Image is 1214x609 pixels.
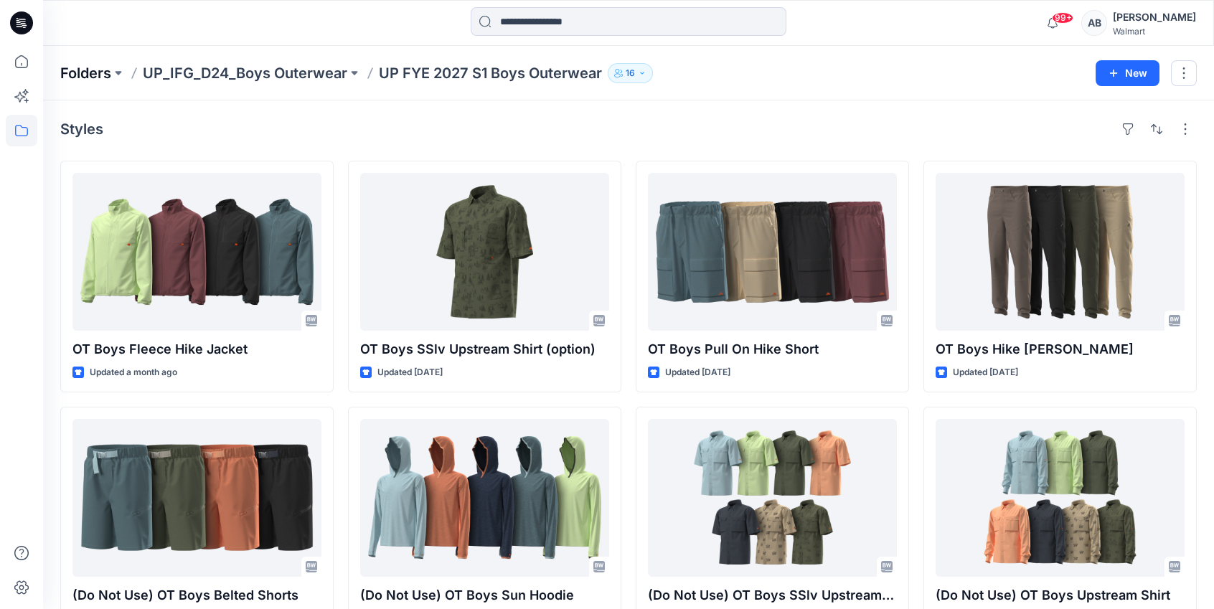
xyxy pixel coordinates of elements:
[936,173,1185,331] a: OT Boys Hike Jean
[360,419,609,577] a: (Do Not Use) OT Boys Sun Hoodie
[648,585,897,605] p: (Do Not Use) OT Boys SSlv Upstream Shirt
[648,173,897,331] a: OT Boys Pull On Hike Short
[953,365,1018,380] p: Updated [DATE]
[90,365,177,380] p: Updated a month ago
[379,63,602,83] p: UP FYE 2027 S1 Boys Outerwear
[608,63,653,83] button: 16
[72,419,321,577] a: (Do Not Use) OT Boys Belted Shorts
[360,173,609,331] a: OT Boys SSlv Upstream Shirt (option)
[360,585,609,605] p: (Do Not Use) OT Boys Sun Hoodie
[60,121,103,138] h4: Styles
[1113,9,1196,26] div: [PERSON_NAME]
[1113,26,1196,37] div: Walmart
[626,65,635,81] p: 16
[936,419,1185,577] a: (Do Not Use) OT Boys Upstream Shirt
[72,585,321,605] p: (Do Not Use) OT Boys Belted Shorts
[648,419,897,577] a: (Do Not Use) OT Boys SSlv Upstream Shirt
[665,365,730,380] p: Updated [DATE]
[648,339,897,359] p: OT Boys Pull On Hike Short
[1081,10,1107,36] div: AB
[377,365,443,380] p: Updated [DATE]
[360,339,609,359] p: OT Boys SSlv Upstream Shirt (option)
[143,63,347,83] a: UP_IFG_D24_Boys Outerwear
[1096,60,1159,86] button: New
[72,339,321,359] p: OT Boys Fleece Hike Jacket
[72,173,321,331] a: OT Boys Fleece Hike Jacket
[60,63,111,83] a: Folders
[936,585,1185,605] p: (Do Not Use) OT Boys Upstream Shirt
[1052,12,1073,24] span: 99+
[936,339,1185,359] p: OT Boys Hike [PERSON_NAME]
